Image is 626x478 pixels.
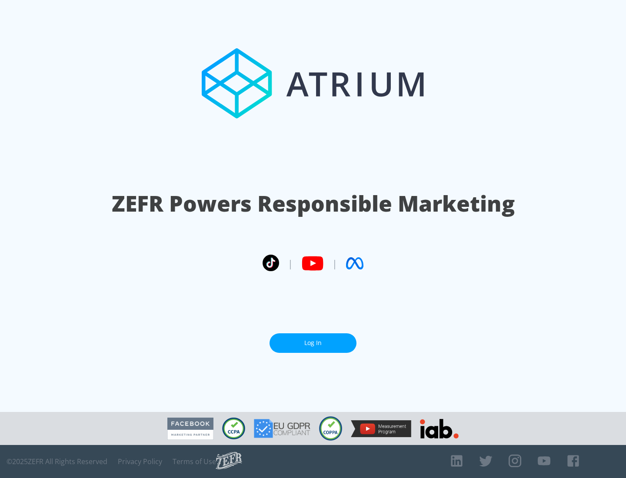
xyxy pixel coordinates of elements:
span: | [332,257,337,270]
img: YouTube Measurement Program [351,420,411,437]
img: IAB [420,419,459,438]
a: Terms of Use [173,457,216,466]
img: GDPR Compliant [254,419,310,438]
span: © 2025 ZEFR All Rights Reserved [7,457,107,466]
h1: ZEFR Powers Responsible Marketing [112,189,515,219]
img: Facebook Marketing Partner [167,418,213,440]
span: | [288,257,293,270]
img: CCPA Compliant [222,418,245,439]
a: Log In [270,333,356,353]
a: Privacy Policy [118,457,162,466]
img: COPPA Compliant [319,416,342,441]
